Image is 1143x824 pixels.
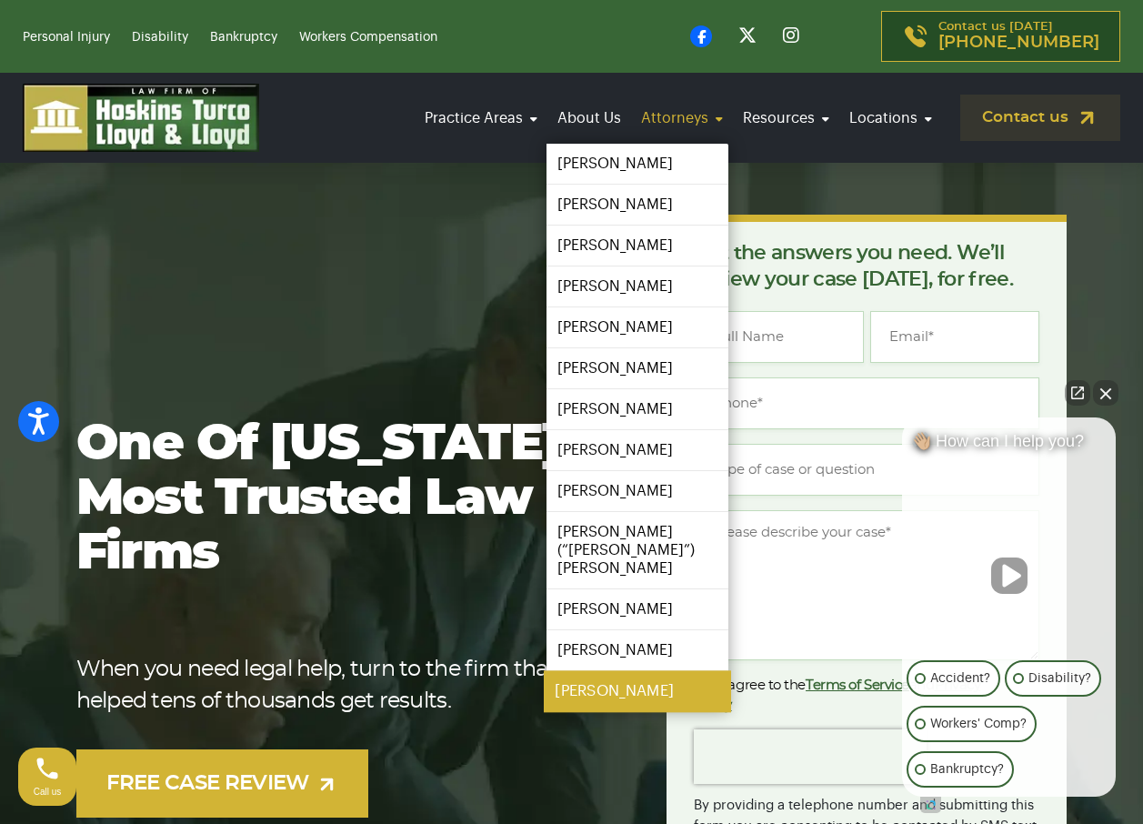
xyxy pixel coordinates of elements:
label: I agree to the and [694,675,1010,715]
a: [PERSON_NAME] [546,185,728,225]
p: Disability? [1028,668,1091,689]
a: About Us [552,93,627,144]
a: [PERSON_NAME] [544,671,731,712]
a: [PERSON_NAME] [546,630,728,670]
a: Attorneys [636,93,728,144]
button: Unmute video [991,558,1028,594]
span: [PHONE_NUMBER] [938,34,1099,52]
img: logo [23,84,259,152]
a: Practice Areas [419,93,543,144]
img: arrow-up-right-light.svg [316,773,338,796]
a: [PERSON_NAME] [546,348,728,388]
p: Get the answers you need. We’ll review your case [DATE], for free. [694,240,1039,293]
a: Personal Injury [23,31,110,44]
a: [PERSON_NAME] [546,266,728,306]
p: Bankruptcy? [930,759,1004,780]
input: Phone* [694,377,1039,429]
a: Workers Compensation [299,31,437,44]
a: FREE CASE REVIEW [76,749,369,818]
a: Contact us [DATE][PHONE_NUMBER] [881,11,1120,62]
a: Open intaker chat [920,797,941,813]
a: Terms of Service [806,678,909,692]
a: [PERSON_NAME] [546,589,728,629]
a: Resources [737,93,835,144]
a: Locations [844,93,937,144]
p: Accident? [930,668,990,689]
a: [PERSON_NAME] [546,389,728,429]
a: [PERSON_NAME] [546,430,728,470]
a: [PERSON_NAME] [546,471,728,511]
span: Call us [34,787,62,797]
h1: One of [US_STATE]’s most trusted law firms [76,417,609,581]
div: 👋🏼 How can I help you? [902,431,1116,460]
p: Workers' Comp? [930,713,1027,735]
a: [PERSON_NAME] (“[PERSON_NAME]”) [PERSON_NAME] [546,512,728,588]
a: [PERSON_NAME] [546,144,728,184]
a: [PERSON_NAME] [546,307,728,347]
a: Bankruptcy [210,31,277,44]
p: Contact us [DATE] [938,21,1099,52]
a: Contact us [960,95,1120,141]
iframe: reCAPTCHA [694,729,927,784]
p: When you need legal help, turn to the firm that’s helped tens of thousands get results. [76,654,609,718]
input: Full Name [694,311,863,363]
input: Email* [870,311,1039,363]
button: Close Intaker Chat Widget [1093,380,1118,406]
a: [PERSON_NAME] [546,226,728,266]
a: Disability [132,31,188,44]
input: Type of case or question [694,444,1039,496]
a: Open direct chat [1065,380,1090,406]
